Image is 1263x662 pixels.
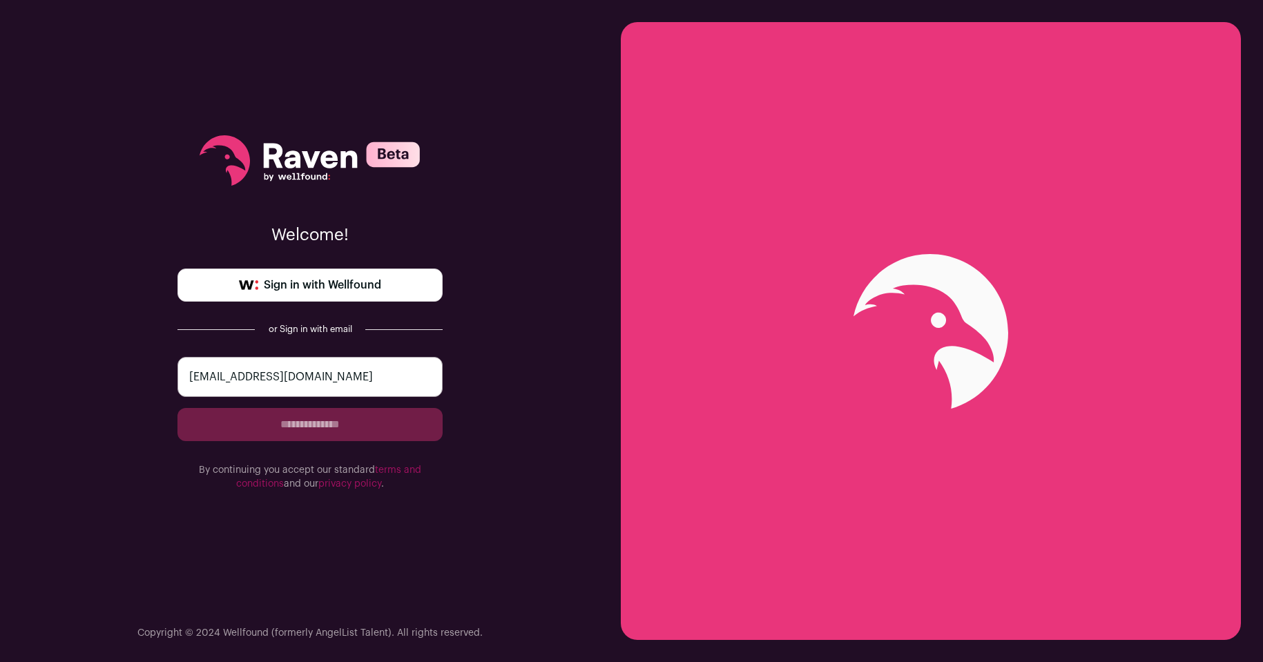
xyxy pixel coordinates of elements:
input: email@example.com [177,357,443,397]
a: privacy policy [318,479,381,489]
span: Sign in with Wellfound [264,277,381,293]
p: Welcome! [177,224,443,246]
img: wellfound-symbol-flush-black-fb3c872781a75f747ccb3a119075da62bfe97bd399995f84a933054e44a575c4.png [239,280,258,290]
p: Copyright © 2024 Wellfound (formerly AngelList Talent). All rights reserved. [137,626,483,640]
a: Sign in with Wellfound [177,269,443,302]
p: By continuing you accept our standard and our . [177,463,443,491]
div: or Sign in with email [266,324,354,335]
